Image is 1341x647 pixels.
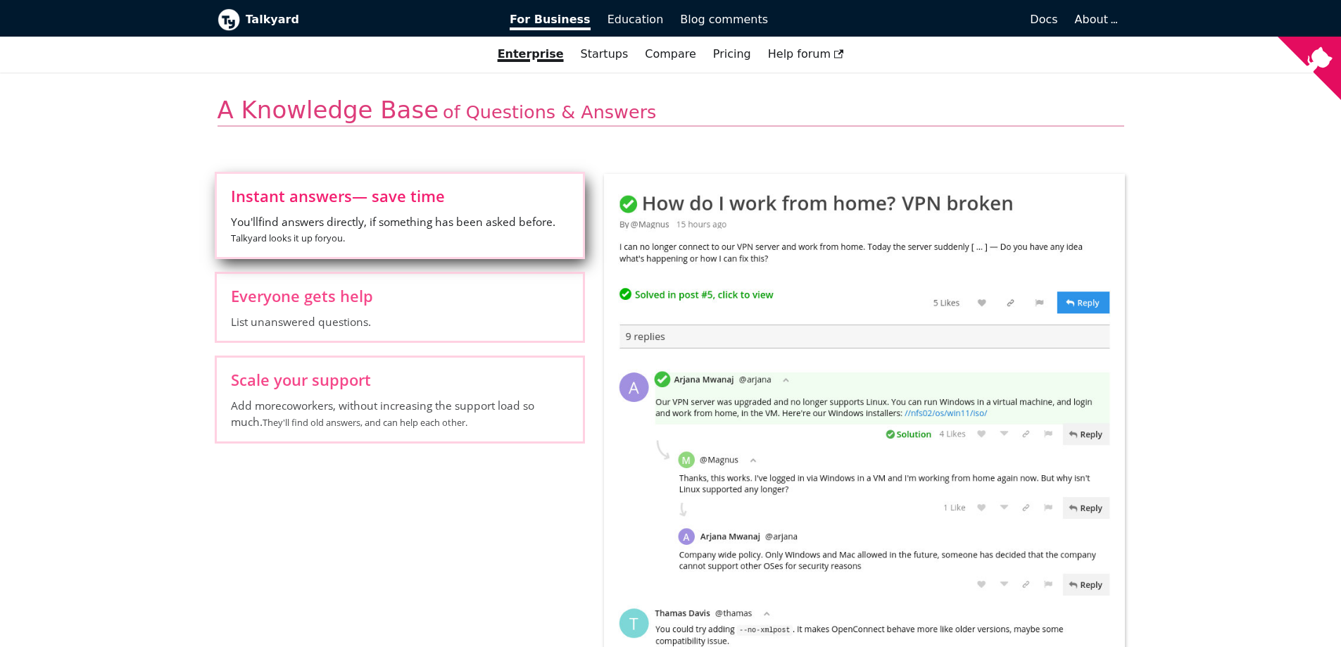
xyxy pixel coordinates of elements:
a: Blog comments [672,8,776,32]
img: Talkyard logo [218,8,240,31]
span: Instant answers — save time [231,188,569,203]
a: About [1075,13,1116,26]
span: Scale your support [231,372,569,387]
h2: A Knowledge Base [218,95,1124,127]
b: Talkyard [246,11,491,29]
a: Talkyard logoTalkyard [218,8,491,31]
small: They'll find old answers, and can help each other. [263,416,467,429]
a: Startups [572,42,637,66]
span: Add more coworkers , without increasing the support load so much. [231,398,569,430]
span: For Business [510,13,591,30]
a: Education [599,8,672,32]
span: Everyone gets help [231,288,569,303]
span: You'll find answers directly, if something has been asked before. [231,214,569,246]
span: of Questions & Answers [443,101,656,123]
a: Docs [776,8,1066,32]
a: Help forum [760,42,852,66]
a: Enterprise [489,42,572,66]
span: Education [607,13,664,26]
span: Docs [1030,13,1057,26]
a: Compare [645,47,696,61]
span: Help forum [768,47,844,61]
a: For Business [501,8,599,32]
span: List unanswered questions. [231,314,569,329]
small: Talkyard looks it up for you . [231,232,345,244]
a: Pricing [705,42,760,66]
span: Blog comments [680,13,768,26]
